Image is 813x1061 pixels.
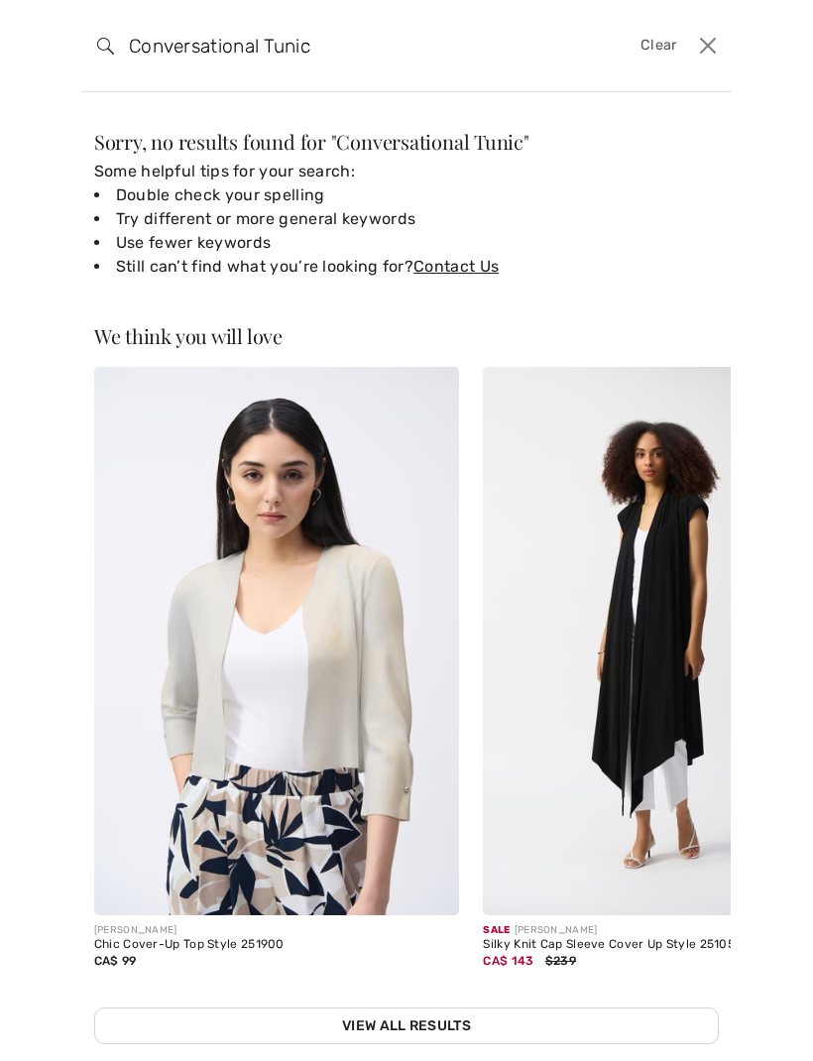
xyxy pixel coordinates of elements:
span: CA$ 99 [94,954,137,968]
span: CA$ 143 [483,954,533,968]
div: Chic Cover-Up Top Style 251900 [94,938,460,952]
div: [PERSON_NAME] [94,923,460,938]
button: Close [693,30,724,61]
span: $239 [545,954,576,968]
a: View All Results [94,1007,719,1044]
img: search the website [97,38,114,55]
li: Still can’t find what you’re looking for? [94,255,719,279]
span: We think you will love [94,322,283,349]
li: Double check your spelling [94,183,719,207]
input: TYPE TO SEARCH [114,16,560,75]
li: Use fewer keywords [94,231,719,255]
span: Conversational Tunic [336,128,523,155]
div: Some helpful tips for your search: [94,160,719,279]
span: Clear [640,35,677,57]
div: Sorry, no results found for " " [94,132,719,152]
a: Contact Us [413,257,499,276]
img: Chic Cover-Up Top Style 251900. Vanilla 30 [94,367,460,915]
li: Try different or more general keywords [94,207,719,231]
span: Sale [483,924,510,936]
